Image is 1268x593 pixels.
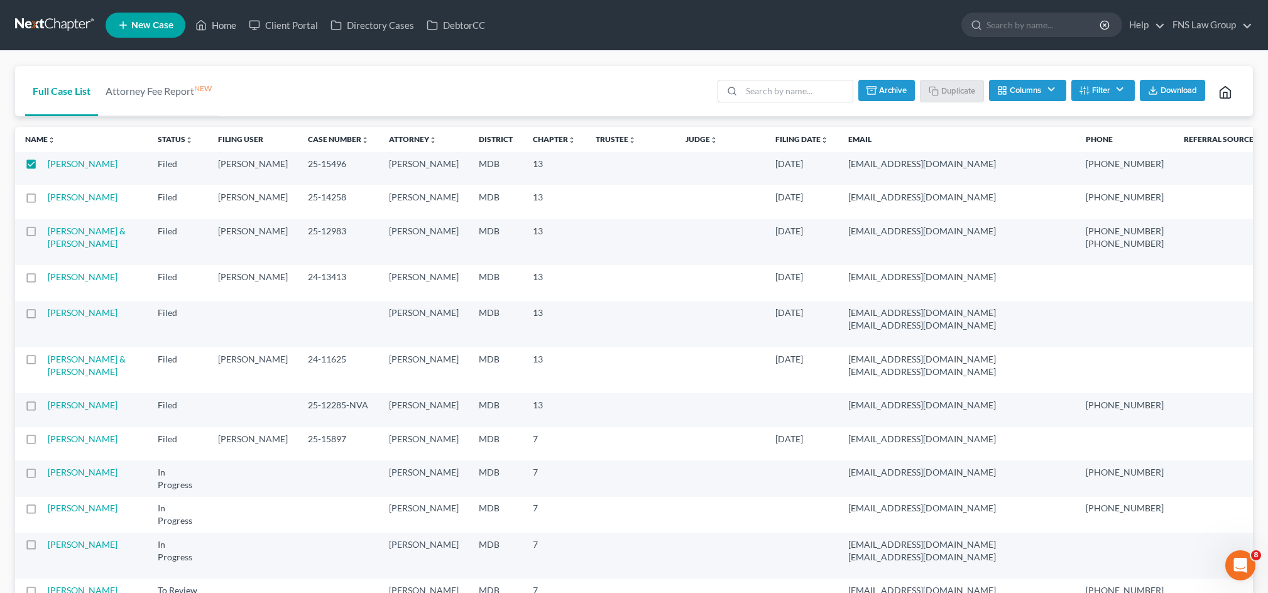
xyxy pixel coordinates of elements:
button: Duplicate [920,80,984,102]
a: [PERSON_NAME] [48,467,118,477]
td: MDB [469,533,523,579]
td: MDB [469,460,523,496]
td: [DATE] [765,347,838,393]
td: [PERSON_NAME] [208,185,298,219]
a: [PERSON_NAME] & [PERSON_NAME] [48,226,126,249]
td: In Progress [148,533,208,579]
td: 25-12983 [298,219,379,265]
a: [PERSON_NAME] [48,539,118,550]
td: [DATE] [765,185,838,219]
td: MDB [469,302,523,347]
a: [PERSON_NAME] [48,307,118,318]
pre: [PHONE_NUMBER] [1086,399,1164,411]
pre: [EMAIL_ADDRESS][DOMAIN_NAME] [EMAIL_ADDRESS][DOMAIN_NAME] [848,307,1066,332]
td: MDB [469,393,523,427]
a: Statusunfold_more [158,134,193,144]
i: unfold_more [429,136,437,144]
a: [PERSON_NAME] & [PERSON_NAME] [48,354,126,377]
span: 8 [1251,550,1261,560]
pre: [PHONE_NUMBER] [PHONE_NUMBER] [1086,225,1164,250]
pre: [EMAIL_ADDRESS][DOMAIN_NAME] [848,433,1066,445]
a: [PERSON_NAME] [48,192,118,202]
i: unfold_more [628,136,636,144]
td: 24-11625 [298,347,379,393]
td: [DATE] [765,219,838,265]
td: Filed [148,302,208,347]
td: 13 [523,347,586,393]
i: unfold_more [185,136,193,144]
iframe: Intercom live chat [1225,550,1255,580]
pre: [EMAIL_ADDRESS][DOMAIN_NAME] [848,399,1066,411]
a: DebtorCC [420,14,491,36]
td: [PERSON_NAME] [208,347,298,393]
td: MDB [469,185,523,219]
td: [PERSON_NAME] [208,219,298,265]
td: MDB [469,347,523,393]
td: Filed [148,219,208,265]
td: [DATE] [765,265,838,301]
a: Case Numberunfold_more [308,134,369,144]
pre: [EMAIL_ADDRESS][DOMAIN_NAME] [848,466,1066,479]
button: Download [1140,80,1205,101]
a: [PERSON_NAME] [48,400,118,410]
td: [PERSON_NAME] [379,185,469,219]
pre: [PHONE_NUMBER] [1086,466,1164,479]
a: Client Portal [243,14,324,36]
td: Filed [148,152,208,185]
td: 13 [523,393,586,427]
td: MDB [469,427,523,460]
td: [PERSON_NAME] [379,265,469,301]
a: Judgeunfold_more [686,134,718,144]
sup: NEW [194,84,212,93]
i: unfold_more [568,136,576,144]
td: 7 [523,460,586,496]
a: Directory Cases [324,14,420,36]
a: Help [1123,14,1165,36]
td: 13 [523,219,586,265]
button: Archive [858,80,915,101]
td: [PERSON_NAME] [379,460,469,496]
pre: [EMAIL_ADDRESS][DOMAIN_NAME] [848,191,1066,204]
td: MDB [469,265,523,301]
td: [PERSON_NAME] [379,347,469,393]
pre: [EMAIL_ADDRESS][DOMAIN_NAME] [EMAIL_ADDRESS][DOMAIN_NAME] [848,353,1066,378]
td: [DATE] [765,427,838,460]
a: [PERSON_NAME] [48,158,118,169]
td: Filed [148,347,208,393]
a: Referral Source [1184,134,1261,144]
button: Columns [989,80,1066,101]
a: Attorneyunfold_more [389,134,437,144]
pre: [PHONE_NUMBER] [1086,191,1164,204]
i: unfold_more [361,136,369,144]
td: [PERSON_NAME] [379,152,469,185]
a: Filing Dateunfold_more [775,134,828,144]
td: [PERSON_NAME] [379,302,469,347]
td: 13 [523,265,586,301]
td: 13 [523,302,586,347]
td: [DATE] [765,302,838,347]
td: 25-12285-NVA [298,393,379,427]
td: 13 [523,185,586,219]
a: Attorney Fee ReportNEW [98,66,219,116]
span: Download [1161,85,1197,95]
i: unfold_more [821,136,828,144]
th: Phone [1076,127,1174,152]
a: [PERSON_NAME] [48,433,118,444]
td: [PERSON_NAME] [379,497,469,533]
td: [PERSON_NAME] [379,533,469,579]
td: 24-13413 [298,265,379,301]
a: Nameunfold_more [25,134,55,144]
td: [PERSON_NAME] [379,393,469,427]
input: Search by name... [741,80,853,102]
td: [PERSON_NAME] [208,265,298,301]
td: 25-14258 [298,185,379,219]
td: MDB [469,497,523,533]
td: In Progress [148,497,208,533]
a: Chapterunfold_more [533,134,576,144]
a: Full Case List [25,66,98,116]
i: unfold_more [48,136,55,144]
td: Filed [148,185,208,219]
td: Filed [148,265,208,301]
td: MDB [469,152,523,185]
td: 25-15496 [298,152,379,185]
